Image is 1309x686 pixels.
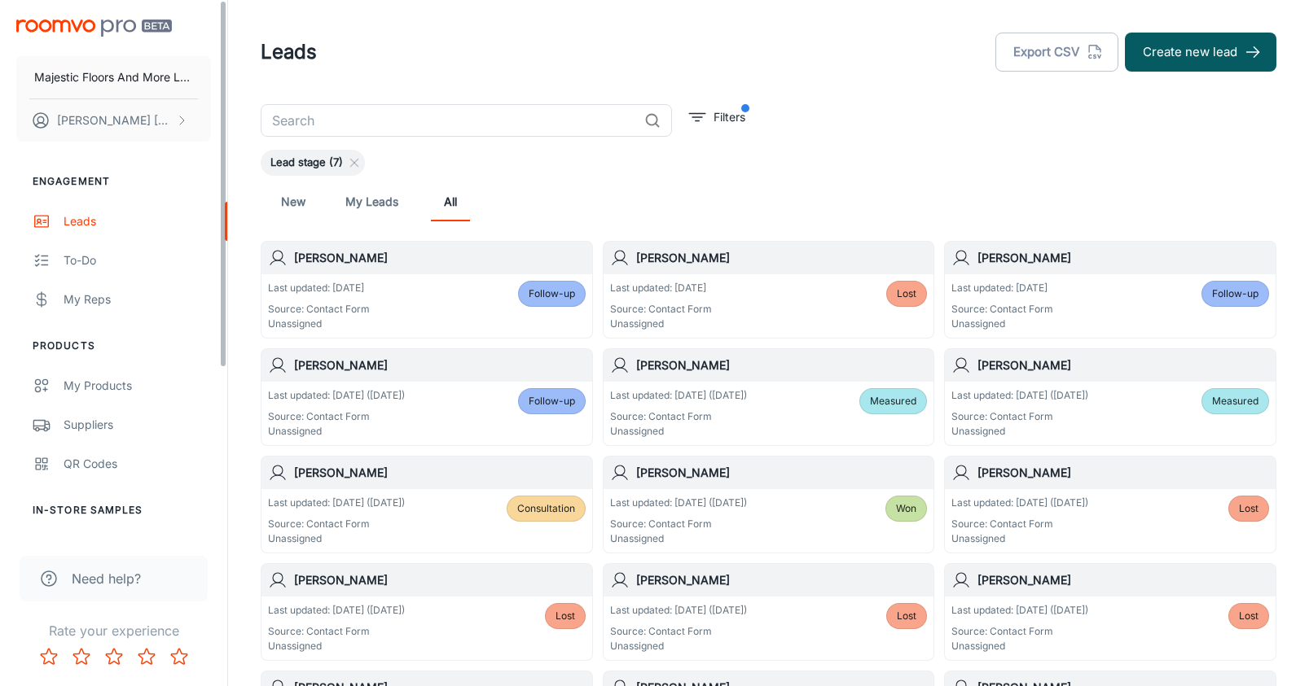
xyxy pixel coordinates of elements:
[897,609,916,623] span: Lost
[603,348,935,446] a: [PERSON_NAME]Last updated: [DATE] ([DATE])Source: Contact FormUnassignedMeasured
[951,496,1088,510] p: Last updated: [DATE] ([DATE])
[64,291,211,308] div: My Reps
[610,639,747,653] p: Unassigned
[1212,286,1258,301] span: Follow-up
[951,424,1088,439] p: Unassigned
[977,571,1269,589] h6: [PERSON_NAME]
[517,501,575,516] span: Consultation
[610,409,747,424] p: Source: Contact Form
[610,624,747,639] p: Source: Contact Form
[130,640,163,673] button: Rate 4 star
[64,416,211,434] div: Suppliers
[610,388,747,403] p: Last updated: [DATE] ([DATE])
[944,348,1276,446] a: [PERSON_NAME]Last updated: [DATE] ([DATE])Source: Contact FormUnassignedMeasured
[610,531,747,546] p: Unassigned
[977,464,1269,482] h6: [PERSON_NAME]
[268,409,405,424] p: Source: Contact Form
[610,424,747,439] p: Unassigned
[268,624,405,639] p: Source: Contact Form
[274,182,313,221] a: New
[16,20,172,37] img: Roomvo PRO Beta
[64,212,211,230] div: Leads
[896,501,916,516] span: Won
[268,639,405,653] p: Unassigned
[995,33,1118,72] button: Export CSV
[57,111,172,129] p: [PERSON_NAME] [PERSON_NAME]
[268,281,370,295] p: Last updated: [DATE]
[268,388,405,403] p: Last updated: [DATE] ([DATE])
[34,68,193,86] p: Majestic Floors And More LLC
[261,155,353,171] span: Lead stage (7)
[603,456,935,553] a: [PERSON_NAME]Last updated: [DATE] ([DATE])Source: Contact FormUnassignedWon
[431,182,470,221] a: All
[951,302,1053,317] p: Source: Contact Form
[529,286,575,301] span: Follow-up
[610,496,747,510] p: Last updated: [DATE] ([DATE])
[603,563,935,661] a: [PERSON_NAME]Last updated: [DATE] ([DATE])Source: Contact FormUnassignedLost
[268,496,405,510] p: Last updated: [DATE] ([DATE])
[268,517,405,531] p: Source: Contact Form
[261,150,365,176] div: Lead stage (7)
[72,569,141,588] span: Need help?
[64,377,211,395] div: My Products
[65,640,98,673] button: Rate 2 star
[951,409,1088,424] p: Source: Contact Form
[944,563,1276,661] a: [PERSON_NAME]Last updated: [DATE] ([DATE])Source: Contact FormUnassignedLost
[268,302,370,317] p: Source: Contact Form
[951,281,1053,295] p: Last updated: [DATE]
[636,249,928,267] h6: [PERSON_NAME]
[1239,609,1258,623] span: Lost
[685,104,749,130] button: filter
[261,456,593,553] a: [PERSON_NAME]Last updated: [DATE] ([DATE])Source: Contact FormUnassignedConsultation
[16,56,211,98] button: Majestic Floors And More LLC
[33,640,65,673] button: Rate 1 star
[64,455,211,473] div: QR Codes
[951,531,1088,546] p: Unassigned
[610,317,712,331] p: Unassigned
[951,624,1088,639] p: Source: Contact Form
[951,388,1088,403] p: Last updated: [DATE] ([DATE])
[268,531,405,546] p: Unassigned
[268,317,370,331] p: Unassigned
[977,356,1269,374] h6: [PERSON_NAME]
[268,424,405,439] p: Unassigned
[13,621,214,640] p: Rate your experience
[951,603,1088,618] p: Last updated: [DATE] ([DATE])
[1212,394,1258,409] span: Measured
[294,571,586,589] h6: [PERSON_NAME]
[897,286,916,301] span: Lost
[261,104,638,137] input: Search
[977,249,1269,267] h6: [PERSON_NAME]
[294,249,586,267] h6: [PERSON_NAME]
[714,108,745,126] p: Filters
[261,37,317,67] h1: Leads
[1125,33,1276,72] button: Create new lead
[294,356,586,374] h6: [PERSON_NAME]
[944,241,1276,339] a: [PERSON_NAME]Last updated: [DATE]Source: Contact FormUnassignedFollow-up
[556,609,575,623] span: Lost
[261,563,593,661] a: [PERSON_NAME]Last updated: [DATE] ([DATE])Source: Contact FormUnassignedLost
[610,517,747,531] p: Source: Contact Form
[294,464,586,482] h6: [PERSON_NAME]
[636,571,928,589] h6: [PERSON_NAME]
[261,348,593,446] a: [PERSON_NAME]Last updated: [DATE] ([DATE])Source: Contact FormUnassignedFollow-up
[636,464,928,482] h6: [PERSON_NAME]
[610,603,747,618] p: Last updated: [DATE] ([DATE])
[345,182,398,221] a: My Leads
[951,517,1088,531] p: Source: Contact Form
[16,99,211,142] button: [PERSON_NAME] [PERSON_NAME]
[610,302,712,317] p: Source: Contact Form
[98,640,130,673] button: Rate 3 star
[268,603,405,618] p: Last updated: [DATE] ([DATE])
[163,640,195,673] button: Rate 5 star
[951,639,1088,653] p: Unassigned
[636,356,928,374] h6: [PERSON_NAME]
[64,251,211,269] div: To-do
[1239,501,1258,516] span: Lost
[951,317,1053,331] p: Unassigned
[944,456,1276,553] a: [PERSON_NAME]Last updated: [DATE] ([DATE])Source: Contact FormUnassignedLost
[603,241,935,339] a: [PERSON_NAME]Last updated: [DATE]Source: Contact FormUnassignedLost
[529,394,575,409] span: Follow-up
[870,394,916,409] span: Measured
[261,241,593,339] a: [PERSON_NAME]Last updated: [DATE]Source: Contact FormUnassignedFollow-up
